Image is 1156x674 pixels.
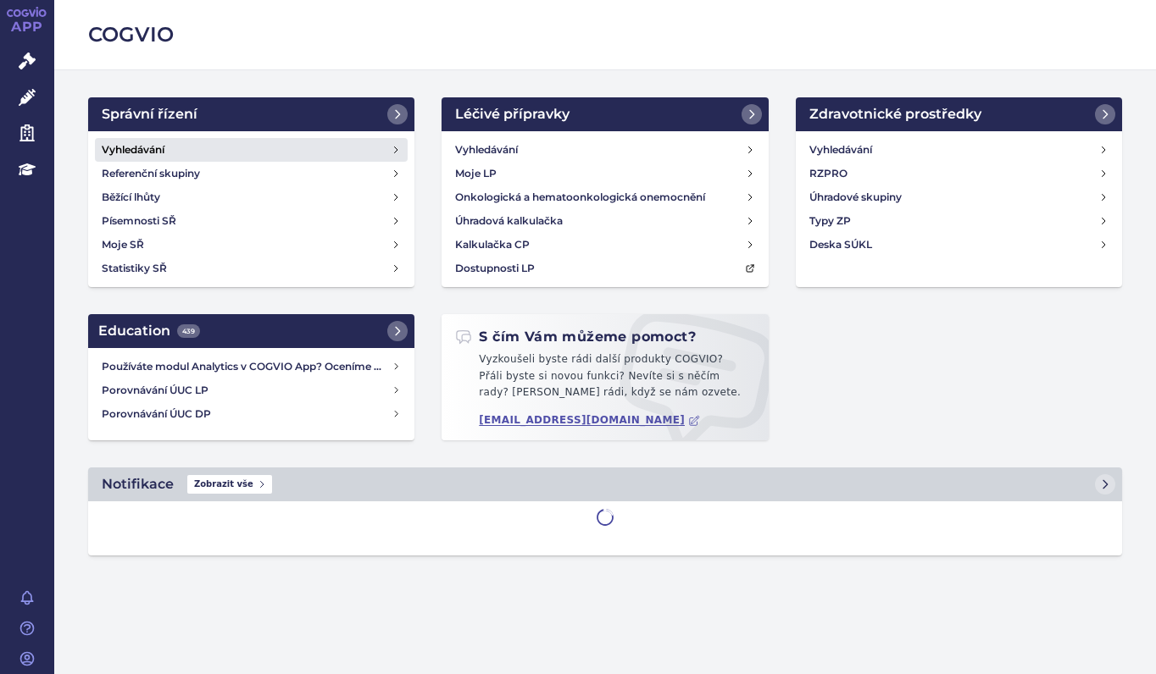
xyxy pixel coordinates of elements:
a: Vyhledávání [95,138,408,162]
h2: S čím Vám můžeme pomoct? [455,328,696,346]
h4: Používáte modul Analytics v COGVIO App? Oceníme Vaši zpětnou vazbu! [102,358,392,375]
h2: Léčivé přípravky [455,104,570,124]
a: Úhradové skupiny [803,185,1115,209]
p: Vyzkoušeli byste rádi další produkty COGVIO? Přáli byste si novou funkci? Nevíte si s něčím rady?... [455,351,754,408]
h4: Úhradové skupiny [809,189,902,206]
a: Dostupnosti LP [448,257,761,280]
h4: RZPRO [809,165,848,182]
a: Moje LP [448,162,761,185]
h2: Zdravotnické prostředky [809,104,981,124]
h4: Kalkulačka CP [455,236,530,253]
h4: Porovnávání ÚUC DP [102,406,392,423]
h4: Vyhledávání [455,141,518,158]
a: RZPRO [803,162,1115,185]
a: [EMAIL_ADDRESS][DOMAIN_NAME] [479,414,700,427]
a: Referenční skupiny [95,162,408,185]
a: Porovnávání ÚUC DP [95,402,408,426]
h2: COGVIO [88,20,1122,49]
h4: Statistiky SŘ [102,260,167,277]
h4: Moje LP [455,165,497,182]
h4: Úhradová kalkulačka [455,213,563,229]
h2: Správní řízení [102,104,197,124]
h4: Moje SŘ [102,236,144,253]
a: Vyhledávání [803,138,1115,162]
a: Moje SŘ [95,233,408,257]
a: Deska SÚKL [803,233,1115,257]
h4: Vyhledávání [102,141,164,158]
h4: Porovnávání ÚUC LP [102,382,392,399]
a: Správní řízení [88,97,414,131]
span: Zobrazit vše [187,475,272,494]
h2: Notifikace [102,474,174,494]
h4: Typy ZP [809,213,851,229]
span: 439 [177,324,200,338]
a: Zdravotnické prostředky [796,97,1122,131]
a: Úhradová kalkulačka [448,209,761,233]
a: Kalkulačka CP [448,233,761,257]
h4: Písemnosti SŘ [102,213,176,229]
h4: Onkologická a hematoonkologická onemocnění [455,189,705,206]
a: Vyhledávání [448,138,761,162]
h4: Dostupnosti LP [455,260,535,277]
a: Porovnávání ÚUC LP [95,378,408,402]
a: Typy ZP [803,209,1115,233]
a: Education439 [88,314,414,348]
a: Písemnosti SŘ [95,209,408,233]
a: Statistiky SŘ [95,257,408,280]
h4: Vyhledávání [809,141,872,158]
a: Používáte modul Analytics v COGVIO App? Oceníme Vaši zpětnou vazbu! [95,355,408,378]
h2: Education [98,321,200,341]
a: Běžící lhůty [95,185,408,209]
h4: Deska SÚKL [809,236,872,253]
a: Onkologická a hematoonkologická onemocnění [448,185,761,209]
h4: Běžící lhůty [102,189,160,206]
a: NotifikaceZobrazit vše [88,467,1122,501]
a: Léčivé přípravky [442,97,768,131]
h4: Referenční skupiny [102,165,200,182]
